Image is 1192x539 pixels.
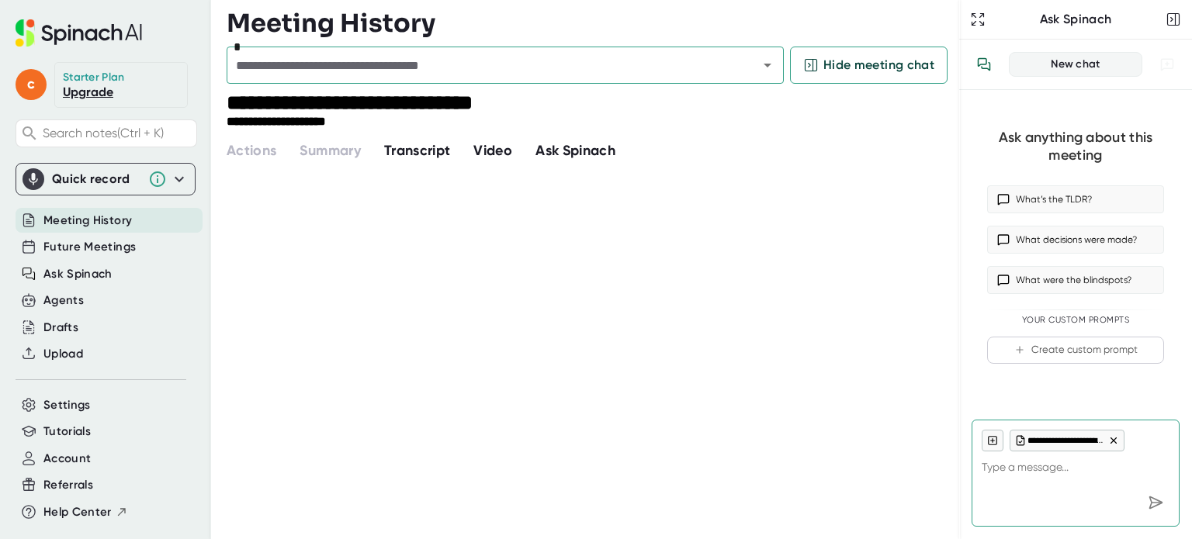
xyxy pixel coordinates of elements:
[790,47,948,84] button: Hide meeting chat
[43,423,91,441] button: Tutorials
[63,71,125,85] div: Starter Plan
[987,129,1164,164] div: Ask anything about this meeting
[300,142,360,159] span: Summary
[1163,9,1184,30] button: Close conversation sidebar
[227,140,276,161] button: Actions
[43,212,132,230] button: Meeting History
[227,142,276,159] span: Actions
[987,226,1164,254] button: What decisions were made?
[987,337,1164,364] button: Create custom prompt
[43,476,93,494] button: Referrals
[1142,489,1169,517] div: Send message
[968,49,1000,80] button: View conversation history
[43,265,113,283] button: Ask Spinach
[535,142,615,159] span: Ask Spinach
[300,140,360,161] button: Summary
[987,185,1164,213] button: What’s the TLDR?
[989,12,1163,27] div: Ask Spinach
[757,54,778,76] button: Open
[43,126,192,140] span: Search notes (Ctrl + K)
[16,69,47,100] span: c
[43,396,91,414] button: Settings
[535,140,615,161] button: Ask Spinach
[43,503,112,521] span: Help Center
[227,9,435,38] h3: Meeting History
[23,164,189,195] div: Quick record
[987,315,1164,326] div: Your Custom Prompts
[43,503,128,521] button: Help Center
[52,171,140,187] div: Quick record
[43,292,84,309] button: Agents
[43,450,91,468] button: Account
[473,142,512,159] span: Video
[384,142,451,159] span: Transcript
[43,319,78,337] button: Drafts
[1019,57,1132,71] div: New chat
[987,266,1164,294] button: What were the blindspots?
[823,56,934,74] span: Hide meeting chat
[384,140,451,161] button: Transcript
[967,9,989,30] button: Expand to Ask Spinach page
[63,85,113,99] a: Upgrade
[473,140,512,161] button: Video
[43,345,83,363] button: Upload
[43,238,136,256] button: Future Meetings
